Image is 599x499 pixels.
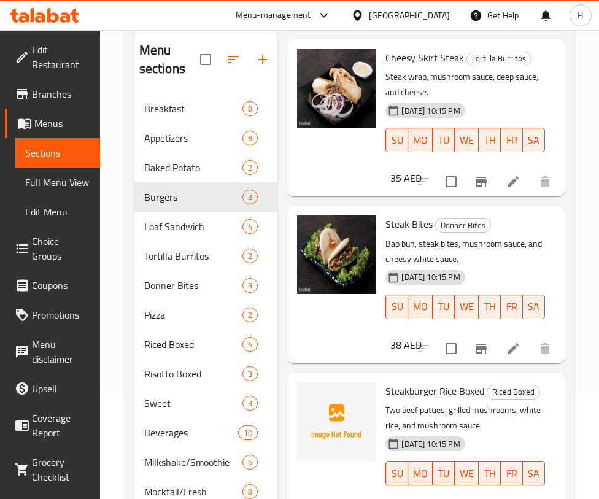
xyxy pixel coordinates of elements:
[436,219,490,233] span: Donner Bites
[243,280,257,292] span: 3
[134,212,278,241] div: Loaf Sandwich4
[408,461,433,485] button: MO
[242,455,258,470] div: items
[385,461,408,485] button: SU
[5,330,100,374] a: Menu disclaimer
[479,128,501,152] button: TH
[385,403,545,433] p: Two beef patties, grilled mushrooms, white rice, and mushroom sauce.
[487,385,539,399] span: Riced Boxed
[134,94,278,123] div: Breakfast8
[144,425,238,440] span: Beverages
[134,447,278,477] div: Milkshake/Smoothie6
[385,295,408,319] button: SU
[297,49,376,128] img: Cheesy Skirt Steak
[134,123,278,153] div: Appetizers9
[455,295,479,319] button: WE
[5,35,100,79] a: Edit Restaurant
[134,271,278,300] div: Donner Bites3
[242,308,258,322] div: items
[506,174,520,189] a: Edit menu item
[413,465,428,482] span: MO
[385,48,464,67] span: Cheesy Skirt Steak
[139,41,201,78] h2: Menu sections
[438,131,450,149] span: TU
[5,374,100,403] a: Upsell
[134,300,278,330] div: Pizza2
[134,389,278,418] div: Sweet3
[243,191,257,203] span: 3
[528,131,540,149] span: SA
[438,298,450,315] span: TU
[243,162,257,174] span: 2
[435,218,491,233] div: Donner Bites
[34,116,90,131] span: Menus
[484,465,496,482] span: TH
[144,101,243,116] span: Breakfast
[32,337,90,366] span: Menu disclaimer
[5,79,100,109] a: Branches
[455,128,479,152] button: WE
[396,438,465,450] span: [DATE] 10:15 PM
[385,69,545,100] p: Steak wrap, mushroom sauce, deep sauce, and cheese.
[391,298,403,315] span: SU
[5,300,100,330] a: Promotions
[433,128,455,152] button: TU
[438,336,464,362] span: Select to update
[32,381,90,396] span: Upsell
[243,133,257,144] span: 9
[390,336,422,354] h6: 38 AED
[243,368,257,380] span: 3
[144,249,243,263] span: Tortilla Burritos
[134,182,278,212] div: Burgers3
[243,250,257,262] span: 2
[32,455,90,484] span: Grocery Checklist
[385,215,433,233] span: Steak Bites
[466,334,496,363] button: Branch-specific-item
[32,234,90,263] span: Choice Groups
[479,295,501,319] button: TH
[506,131,518,149] span: FR
[413,298,428,315] span: MO
[25,175,90,190] span: Full Menu View
[5,403,100,447] a: Coverage Report
[396,271,465,283] span: [DATE] 10:15 PM
[438,169,464,195] span: Select to update
[479,461,501,485] button: TH
[484,298,496,315] span: TH
[5,271,100,300] a: Coupons
[144,190,243,204] span: Burgers
[528,465,540,482] span: SA
[391,131,403,149] span: SU
[32,87,90,101] span: Branches
[460,465,474,482] span: WE
[501,128,523,152] button: FR
[466,167,496,196] button: Branch-specific-item
[408,128,433,152] button: MO
[144,160,243,175] span: Baked Potato
[144,366,243,381] span: Risotto Boxed
[134,153,278,182] div: Baked Potato2
[243,103,257,115] span: 8
[297,382,376,461] img: Steakburger Rice Boxed
[236,8,311,23] div: Menu-management
[501,295,523,319] button: FR
[134,241,278,271] div: Tortilla Burritos2
[144,131,243,145] span: Appetizers
[243,486,257,498] span: 8
[369,9,450,22] div: [GEOGRAPHIC_DATA]
[408,295,433,319] button: MO
[238,425,258,440] div: items
[243,309,257,321] span: 2
[134,359,278,389] div: Risotto Boxed3
[297,215,376,294] img: Steak Bites
[144,337,243,352] span: Riced Boxed
[144,455,243,470] span: Milkshake/Smoothie
[460,131,474,149] span: WE
[530,167,560,196] button: delete
[243,398,257,409] span: 3
[578,9,583,22] span: H
[523,128,545,152] button: SA
[242,396,258,411] div: items
[467,52,531,66] span: Tortilla Burritos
